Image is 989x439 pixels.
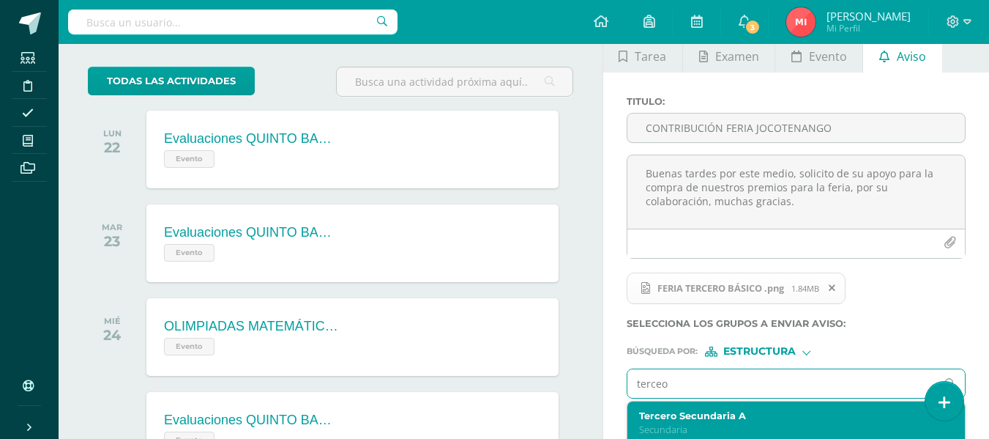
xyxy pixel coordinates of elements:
[627,273,846,305] span: FERIA TERCERO BÁSICO .png
[826,9,911,23] span: [PERSON_NAME]
[723,347,796,355] span: Estructura
[164,150,214,168] span: Evento
[164,244,214,262] span: Evento
[164,413,340,428] div: Evaluaciones QUINTO BACHILLERATO 4B
[103,128,122,139] div: LUN
[103,316,121,326] div: MIÉ
[791,283,819,294] span: 1.84MB
[820,280,845,296] span: Remover archivo
[775,37,862,73] a: Evento
[744,19,761,35] span: 3
[103,326,121,344] div: 24
[627,318,966,329] label: Selecciona los grupos a enviar aviso :
[627,155,965,229] textarea: Buenas tardes por este medio, solicito de su apoyo para la compra de nuestros premios para la fer...
[786,7,816,37] img: a812bc87a8533d76724bfb54050ce3c9.png
[627,114,965,142] input: Titulo
[88,67,255,95] a: todas las Actividades
[337,67,572,96] input: Busca una actividad próxima aquí...
[164,225,340,240] div: Evaluaciones QUINTO BACHILLERATO 4B
[164,131,340,147] div: Evaluaciones QUINTO BACHILLERATO 4B - ASISTENCIA IMPRESCINDIBLE
[826,22,911,34] span: Mi Perfil
[809,39,847,74] span: Evento
[603,37,682,73] a: Tarea
[897,39,926,74] span: Aviso
[683,37,775,73] a: Examen
[639,424,941,436] p: Secundaria
[715,39,759,74] span: Examen
[635,39,666,74] span: Tarea
[650,282,791,294] span: FERIA TERCERO BÁSICO .png
[164,319,340,334] div: OLIMPIADAS MATEMÁTICAS - Ronda Final
[103,139,122,156] div: 22
[627,369,936,398] input: Ej. Primero primaria
[863,37,941,73] a: Aviso
[164,338,214,355] span: Evento
[68,10,398,34] input: Busca un usuario...
[639,410,941,421] label: Tercero Secundaria A
[102,222,122,232] div: MAR
[102,232,122,250] div: 23
[627,96,966,107] label: Titulo :
[705,347,815,357] div: [object Object]
[627,347,698,355] span: Búsqueda por :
